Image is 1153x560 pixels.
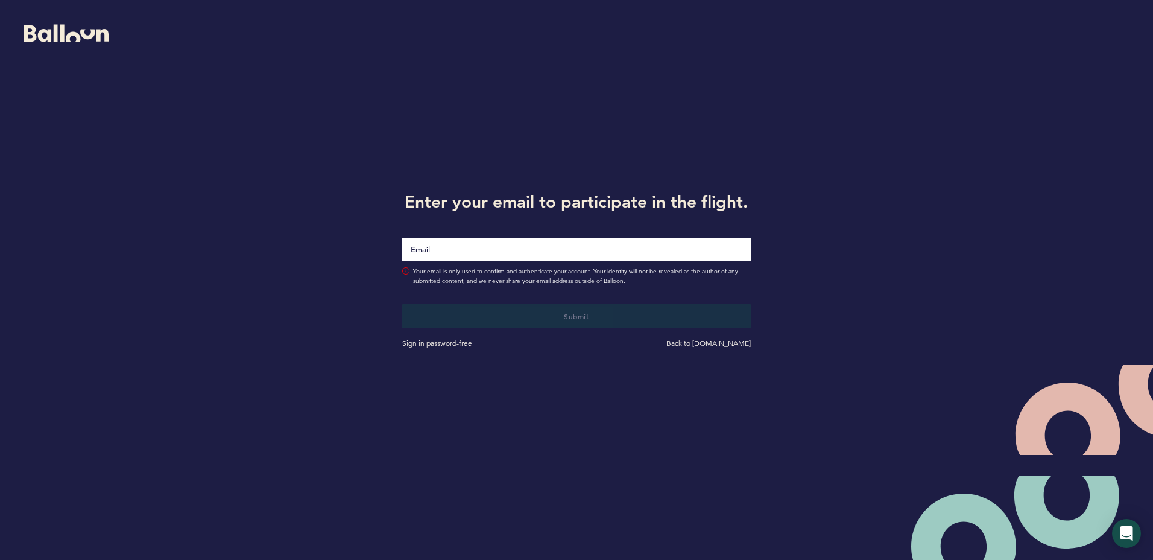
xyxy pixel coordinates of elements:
h1: Enter your email to participate in the flight. [393,189,759,214]
span: Your email is only used to confirm and authenticate your account. Your identity will not be revea... [413,267,750,286]
button: Submit [402,304,750,328]
input: Email [402,238,750,261]
a: Back to [DOMAIN_NAME] [666,339,751,348]
a: Sign in password-free [402,339,472,348]
span: Submit [564,311,589,321]
div: Open Intercom Messenger [1112,519,1141,548]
